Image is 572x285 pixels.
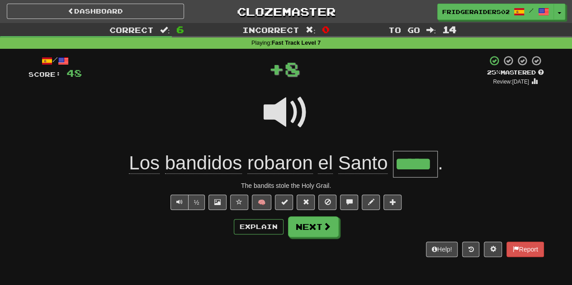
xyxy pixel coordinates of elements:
a: Fridgeraiders02 / [437,4,554,20]
span: Fridgeraiders02 [442,8,509,16]
button: Round history (alt+y) [462,242,479,257]
span: Correct [109,25,154,34]
span: 6 [176,24,184,35]
span: 8 [284,57,300,80]
span: bandidos [165,152,242,174]
strong: Fast Track Level 7 [272,40,321,46]
button: Favorite sentence (alt+f) [230,195,248,210]
button: 🧠 [252,195,271,210]
button: ½ [188,195,205,210]
span: : [306,26,316,34]
button: Discuss sentence (alt+u) [340,195,358,210]
button: Explain [234,219,284,234]
button: Play sentence audio (ctl+space) [170,195,189,210]
span: robaron [247,152,313,174]
button: Help! [426,242,458,257]
div: / [28,55,82,66]
button: Edit sentence (alt+d) [362,195,380,210]
span: : [160,26,170,34]
button: Next [288,216,339,237]
span: 48 [66,67,82,79]
button: Ignore sentence (alt+i) [318,195,336,210]
div: The bandits stole the Holy Grail. [28,181,544,190]
span: Santo [338,152,388,174]
span: Incorrect [242,25,299,34]
button: Show image (alt+x) [208,195,227,210]
span: / [529,7,534,14]
span: 0 [322,24,330,35]
button: Reset to 0% Mastered (alt+r) [297,195,315,210]
span: Los [129,152,160,174]
span: + [269,55,284,82]
span: . [438,152,443,173]
span: el [318,152,333,174]
div: Mastered [487,69,544,77]
span: 25 % [487,69,501,76]
a: Clozemaster [198,4,375,19]
small: Review: [DATE] [493,79,529,85]
button: Add to collection (alt+a) [383,195,402,210]
span: Score: [28,70,61,78]
div: Text-to-speech controls [169,195,205,210]
a: Dashboard [7,4,184,19]
span: : [426,26,436,34]
button: Report [506,242,544,257]
button: Set this sentence to 100% Mastered (alt+m) [275,195,293,210]
span: 14 [442,24,457,35]
span: To go [388,25,420,34]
